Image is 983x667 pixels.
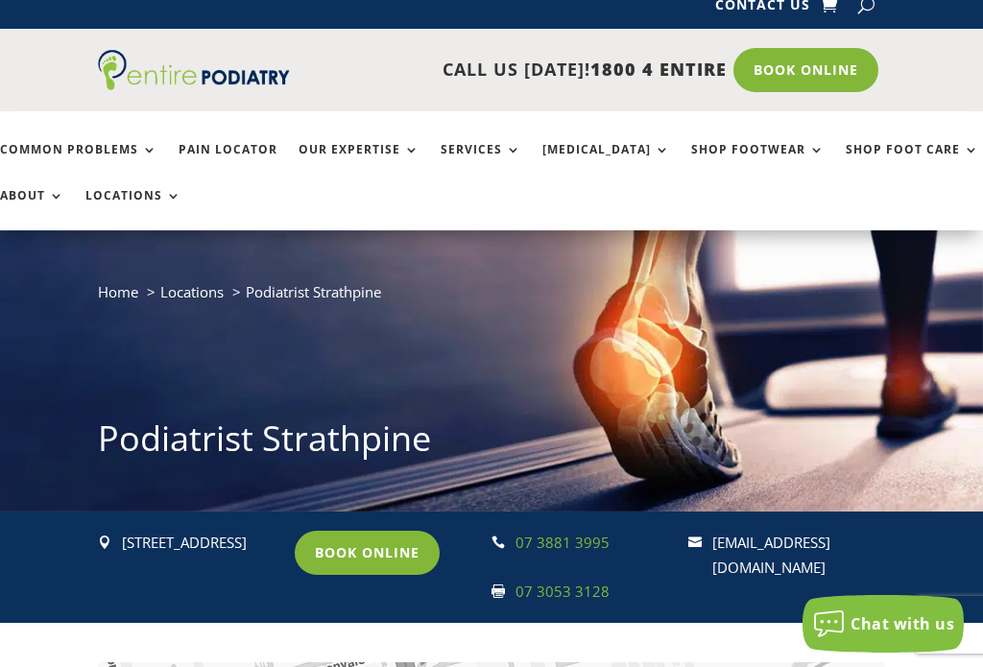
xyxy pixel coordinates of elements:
span:  [688,536,702,549]
span: Chat with us [851,613,954,634]
p: [STREET_ADDRESS] [122,531,283,556]
button: Chat with us [803,595,964,653]
span: Podiatrist Strathpine [246,282,381,301]
a: Entire Podiatry [98,75,290,94]
a: Book Online [295,531,440,575]
span: 1800 4 ENTIRE [590,58,727,81]
a: Locations [85,189,181,230]
span:  [491,584,505,598]
a: Pain Locator [179,143,277,184]
a: [EMAIL_ADDRESS][DOMAIN_NAME] [712,533,830,577]
h1: Podiatrist Strathpine [98,415,884,472]
a: Shop Foot Care [846,143,979,184]
a: [MEDICAL_DATA] [542,143,670,184]
a: Locations [160,282,224,301]
img: logo (1) [98,50,290,90]
nav: breadcrumb [98,279,884,319]
span:  [491,536,505,549]
a: Book Online [733,48,878,92]
a: Our Expertise [299,143,420,184]
a: Services [441,143,521,184]
span:  [98,536,111,549]
a: 07 3881 3995 [515,533,610,552]
p: CALL US [DATE]! [290,58,726,83]
a: Home [98,282,138,301]
a: 07 3053 3128 [515,582,610,601]
a: Shop Footwear [691,143,825,184]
